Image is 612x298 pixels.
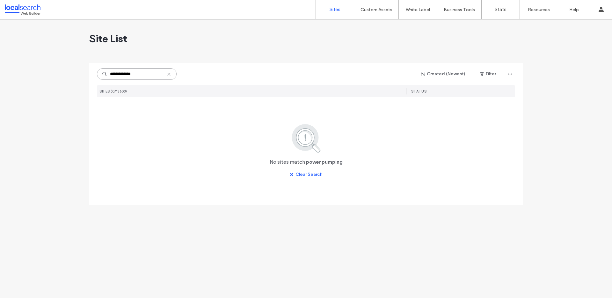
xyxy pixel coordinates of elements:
span: No sites match [270,159,305,166]
label: Business Tools [444,7,475,12]
button: Clear Search [284,169,328,180]
label: White Label [406,7,430,12]
label: Resources [528,7,550,12]
span: SITES (0/13603) [99,89,127,93]
label: Sites [330,7,340,12]
span: power pumping [306,159,343,166]
span: Help [15,4,28,10]
button: Created (Newest) [415,69,471,79]
span: STATUS [411,89,426,93]
img: search.svg [283,123,329,153]
label: Help [569,7,579,12]
label: Stats [495,7,506,12]
span: Site List [89,32,127,45]
label: Custom Assets [361,7,392,12]
button: Filter [474,69,502,79]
